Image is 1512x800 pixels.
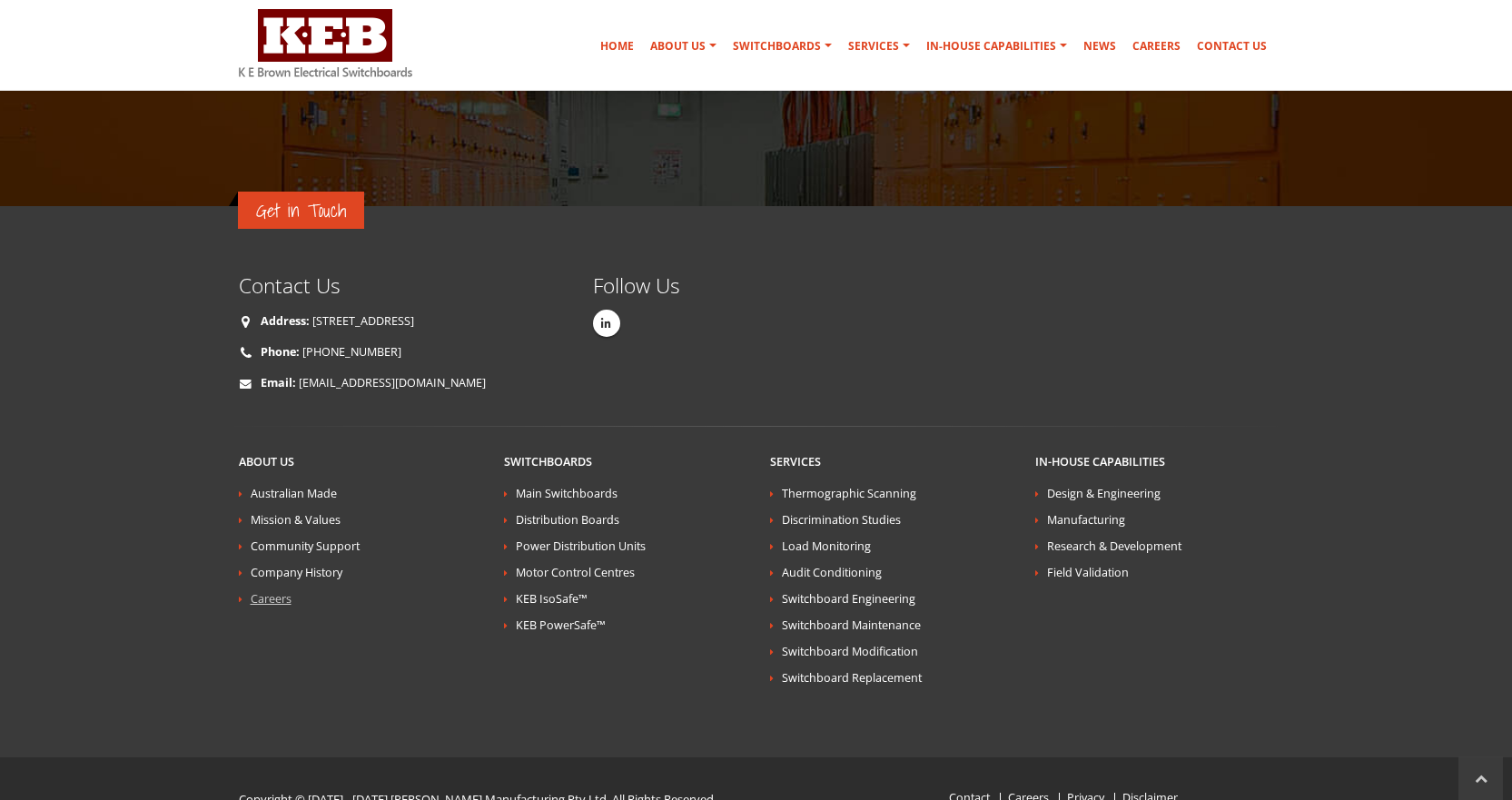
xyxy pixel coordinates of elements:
[726,28,839,64] a: Switchboards
[239,273,566,298] h4: Contact Us
[782,565,882,580] a: Audit Conditioning
[256,195,346,225] span: Get in Touch
[516,486,618,501] a: Main Switchboards
[782,617,921,633] a: Switchboard Maintenance
[239,9,412,77] img: K E Brown Electrical Switchboards
[516,512,619,528] a: Distribution Boards
[782,512,901,528] a: Discrimination Studies
[251,538,360,554] a: Community Support
[261,344,300,360] strong: Phone:
[516,565,635,580] a: Motor Control Centres
[1190,28,1274,64] a: Contact Us
[516,617,606,633] a: KEB PowerSafe™
[516,538,646,554] a: Power Distribution Units
[504,454,592,469] a: Switchboards
[782,670,922,686] a: Switchboard Replacement
[299,375,486,390] a: [EMAIL_ADDRESS][DOMAIN_NAME]
[1076,28,1123,64] a: News
[919,28,1074,64] a: In-house Capabilities
[593,310,620,337] a: Linkedin
[770,454,821,469] a: Services
[251,512,341,528] a: Mission & Values
[1035,454,1165,469] a: In-house Capabilities
[782,538,871,554] a: Load Monitoring
[841,28,917,64] a: Services
[516,591,588,607] a: KEB IsoSafe™
[261,313,310,329] strong: Address:
[593,28,641,64] a: Home
[782,644,918,659] a: Switchboard Modification
[1047,538,1181,554] a: Research & Development
[251,591,292,607] a: Careers
[302,344,401,360] a: [PHONE_NUMBER]
[239,454,294,469] a: About Us
[782,486,916,501] a: Thermographic Scanning
[251,565,342,580] a: Company History
[1047,512,1125,528] a: Manufacturing
[1125,28,1188,64] a: Careers
[1047,486,1161,501] a: Design & Engineering
[251,486,337,501] a: Australian Made
[643,28,724,64] a: About Us
[261,375,296,390] strong: Email:
[593,273,743,298] h4: Follow Us
[1047,565,1129,580] a: Field Validation
[312,313,414,329] a: [STREET_ADDRESS]
[782,591,915,607] a: Switchboard Engineering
